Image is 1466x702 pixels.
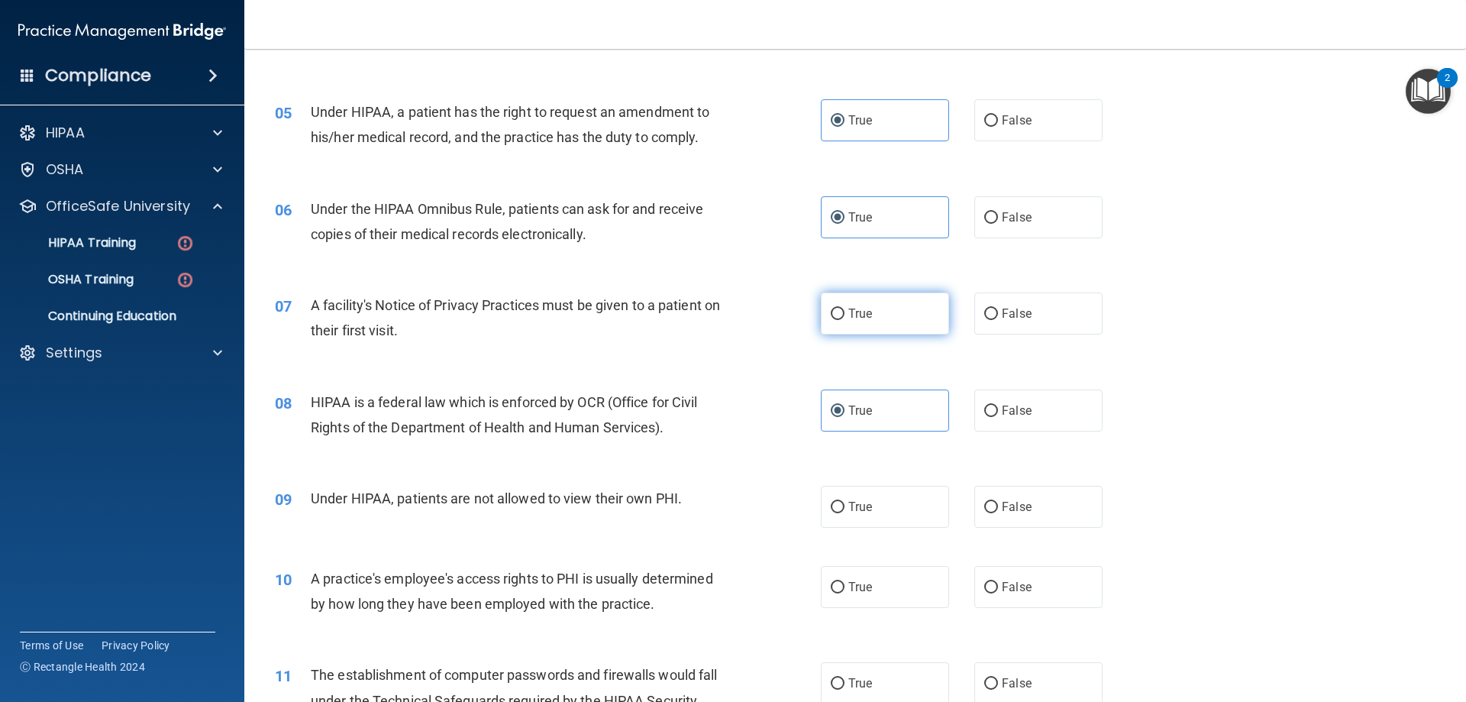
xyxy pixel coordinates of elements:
[831,115,844,127] input: True
[176,234,195,253] img: danger-circle.6113f641.png
[848,403,872,418] span: True
[275,394,292,412] span: 08
[984,212,998,224] input: False
[848,210,872,225] span: True
[275,571,292,589] span: 10
[1002,580,1032,594] span: False
[275,297,292,315] span: 07
[46,197,190,215] p: OfficeSafe University
[848,580,872,594] span: True
[831,309,844,320] input: True
[18,16,226,47] img: PMB logo
[848,676,872,691] span: True
[18,160,222,179] a: OSHA
[176,270,195,290] img: danger-circle.6113f641.png
[1002,210,1032,225] span: False
[20,638,83,653] a: Terms of Use
[984,406,998,417] input: False
[1445,78,1450,98] div: 2
[311,297,720,338] span: A facility's Notice of Privacy Practices must be given to a patient on their first visit.
[984,582,998,594] input: False
[831,678,844,690] input: True
[1002,676,1032,691] span: False
[831,502,844,513] input: True
[18,124,222,142] a: HIPAA
[831,406,844,417] input: True
[10,235,136,251] p: HIPAA Training
[984,502,998,513] input: False
[311,104,709,145] span: Under HIPAA, a patient has the right to request an amendment to his/her medical record, and the p...
[1406,69,1451,114] button: Open Resource Center, 2 new notifications
[275,104,292,122] span: 05
[311,571,713,612] span: A practice's employee's access rights to PHI is usually determined by how long they have been emp...
[1002,113,1032,128] span: False
[848,500,872,514] span: True
[1002,500,1032,514] span: False
[20,659,145,675] span: Ⓒ Rectangle Health 2024
[46,344,102,362] p: Settings
[275,490,292,509] span: 09
[831,582,844,594] input: True
[311,394,698,435] span: HIPAA is a federal law which is enforced by OCR (Office for Civil Rights of the Department of Hea...
[848,306,872,321] span: True
[275,201,292,219] span: 06
[831,212,844,224] input: True
[46,160,84,179] p: OSHA
[311,201,703,242] span: Under the HIPAA Omnibus Rule, patients can ask for and receive copies of their medical records el...
[984,115,998,127] input: False
[18,344,222,362] a: Settings
[1002,306,1032,321] span: False
[10,272,134,287] p: OSHA Training
[45,65,151,86] h4: Compliance
[984,309,998,320] input: False
[311,490,682,506] span: Under HIPAA, patients are not allowed to view their own PHI.
[275,667,292,685] span: 11
[18,197,222,215] a: OfficeSafe University
[46,124,85,142] p: HIPAA
[10,309,218,324] p: Continuing Education
[1002,403,1032,418] span: False
[984,678,998,690] input: False
[102,638,170,653] a: Privacy Policy
[848,113,872,128] span: True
